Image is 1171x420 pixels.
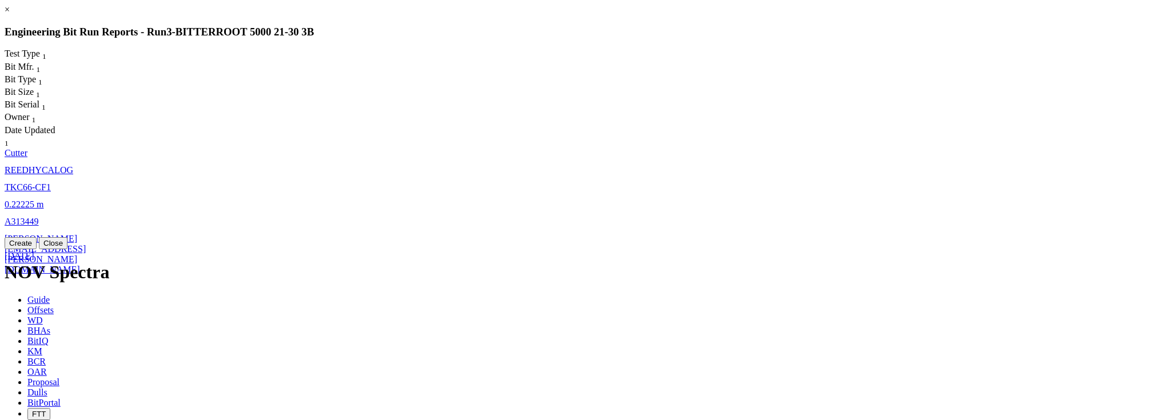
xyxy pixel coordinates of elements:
[5,112,62,125] div: Sort None
[42,99,46,109] span: Sort None
[32,116,36,125] sub: 1
[5,182,51,192] a: TKC66-CF1
[5,99,67,112] div: Sort None
[5,26,1166,38] h3: Engineering Bit Run Reports - Run -
[5,62,34,71] span: Bit Mfr.
[27,305,54,315] span: Offsets
[27,387,47,397] span: Dulls
[5,87,34,97] span: Bit Size
[166,26,172,38] span: 3
[27,398,61,407] span: BitPortal
[5,237,37,249] button: Create
[37,62,41,71] span: Sort None
[27,346,42,356] span: KM
[38,74,42,84] span: Sort None
[27,326,50,335] span: BHAs
[5,165,73,175] a: REEDHYCALOG
[5,87,62,99] div: Bit Size Sort None
[176,26,314,38] span: BITTERROOT 5000 21-30 3B
[38,78,42,86] sub: 1
[5,62,61,74] div: Bit Mfr. Sort None
[5,125,61,148] div: Sort None
[5,49,67,61] div: Sort None
[5,139,9,147] sub: 1
[5,135,9,145] span: Sort None
[27,336,48,346] span: BitIQ
[5,199,34,209] span: 0.22225
[27,357,46,366] span: BCR
[5,199,43,209] a: 0.22225 m
[5,99,39,109] span: Bit Serial
[36,90,40,99] sub: 1
[5,62,61,74] div: Sort None
[5,5,10,14] a: ×
[27,367,47,377] span: OAR
[5,251,34,261] a: [DATE]
[5,49,40,58] span: Test Type
[5,112,62,125] div: Owner Sort None
[5,74,62,87] div: Bit Type Sort None
[27,377,59,387] span: Proposal
[42,103,46,111] sub: 1
[5,112,30,122] span: Owner
[5,74,36,84] span: Bit Type
[5,125,55,135] span: Date Updated
[5,125,61,148] div: Date Updated Sort None
[42,49,46,58] span: Sort None
[5,99,67,112] div: Bit Serial Sort None
[32,112,36,122] span: Sort None
[5,87,62,99] div: Sort None
[42,53,46,61] sub: 1
[5,234,86,274] a: [PERSON_NAME][EMAIL_ADDRESS][PERSON_NAME][DOMAIN_NAME]
[37,199,43,209] span: m
[27,315,43,325] span: WD
[5,217,39,226] a: A313449
[27,295,50,305] span: Guide
[5,262,1166,283] h1: NOV Spectra
[5,49,67,61] div: Test Type Sort None
[5,74,62,87] div: Sort None
[32,410,46,418] span: FTT
[36,87,40,97] span: Sort None
[5,148,27,158] a: Cutter
[37,65,41,74] sub: 1
[39,237,67,249] button: Close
